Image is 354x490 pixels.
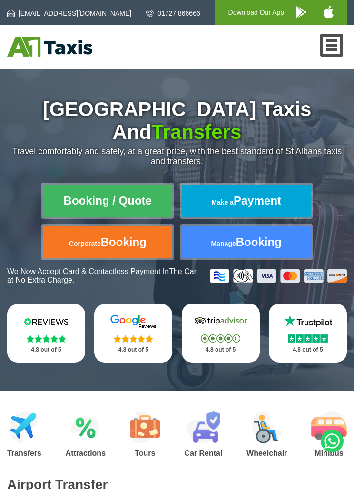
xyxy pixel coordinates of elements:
[288,334,328,343] img: Stars
[7,304,85,363] a: Reviews.io Stars 4.8 out of 5
[7,9,131,18] a: [EMAIL_ADDRESS][DOMAIN_NAME]
[311,411,347,443] img: Minibus
[320,34,344,57] a: Nav
[246,450,287,457] h3: Wheelchair
[182,226,311,258] a: ManageBooking
[114,335,153,343] img: Stars
[18,344,75,356] p: 4.8 out of 5
[43,226,172,258] a: CorporateBooking
[211,198,234,206] span: Make a
[146,9,200,18] a: 01727 866666
[7,267,203,284] p: We Now Accept Card & Contactless Payment In
[27,335,66,343] img: Stars
[184,450,222,457] h3: Car Rental
[7,267,197,284] span: The Car at No Extra Charge.
[187,411,220,443] img: Car Rental
[211,240,236,247] span: Manage
[43,185,172,217] a: Booking / Quote
[130,411,160,443] img: Tours
[228,7,285,19] p: Download Our App
[7,147,347,167] p: Travel comfortably and safely, at a great price, with the best standard of St Albans taxis and tr...
[210,269,347,283] img: Credit And Debit Cards
[324,6,334,18] img: A1 Taxis iPhone App
[10,411,39,443] img: Airport Transfers
[130,450,160,457] h3: Tours
[311,450,347,457] h3: Minibus
[201,334,240,343] img: Stars
[279,344,336,356] p: 4.8 out of 5
[94,304,172,363] a: Google Stars 4.8 out of 5
[66,450,106,457] h3: Attractions
[151,121,241,143] span: Transfers
[7,98,347,144] h1: [GEOGRAPHIC_DATA] Taxis And
[182,185,311,217] a: Make aPayment
[18,314,75,329] img: Reviews.io
[7,37,92,57] img: A1 Taxis St Albans LTD
[269,304,347,363] a: Trustpilot Stars 4.8 out of 5
[279,314,336,328] img: Trustpilot
[296,6,306,18] img: A1 Taxis Android App
[192,344,249,356] p: 4.8 out of 5
[71,411,100,443] img: Attractions
[105,314,162,329] img: Google
[69,240,101,247] span: Corporate
[192,314,249,328] img: Tripadvisor
[252,411,282,443] img: Wheelchair
[182,304,260,363] a: Tripadvisor Stars 4.8 out of 5
[7,450,41,457] h3: Transfers
[105,344,162,356] p: 4.8 out of 5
